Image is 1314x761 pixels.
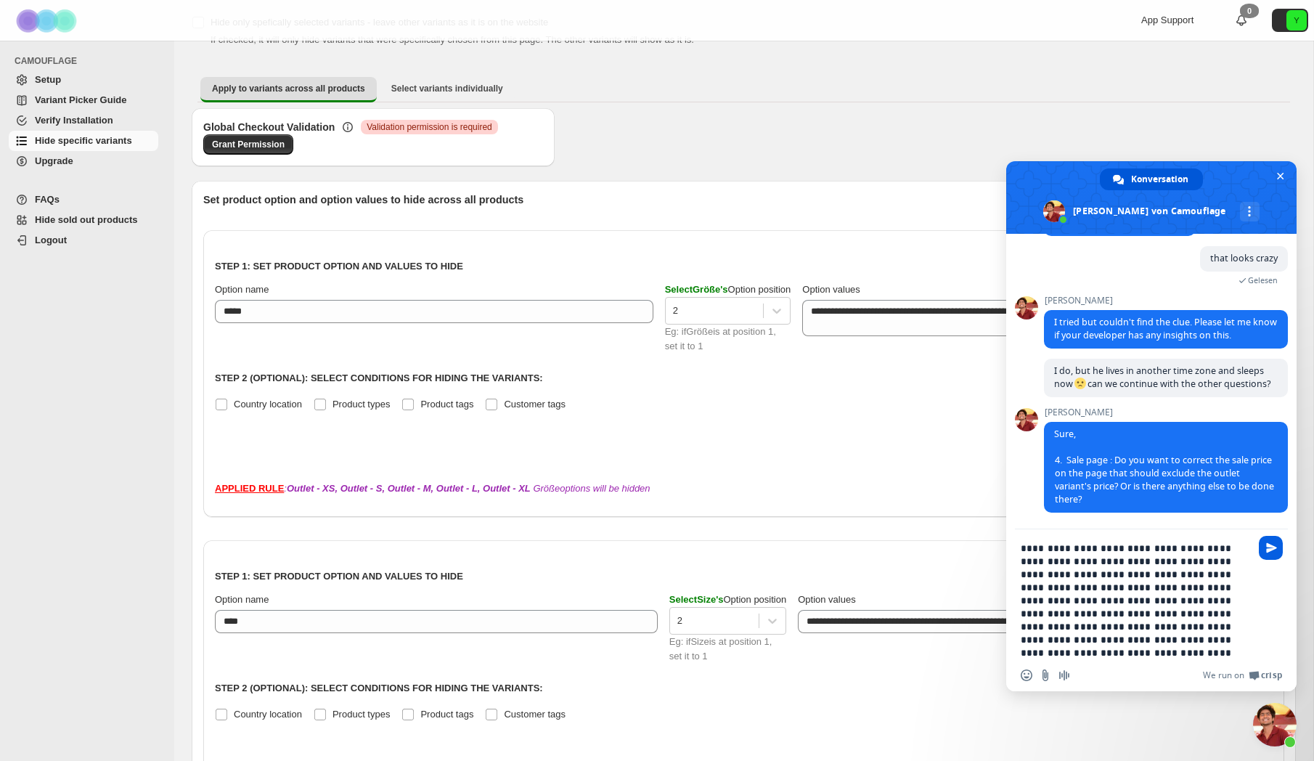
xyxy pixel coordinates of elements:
[1261,670,1282,681] span: Crisp
[1058,670,1070,681] span: Audionachricht aufzeichnen
[380,77,515,100] button: Select variants individually
[1044,407,1288,418] span: [PERSON_NAME]
[391,83,503,94] span: Select variants individually
[1040,670,1051,681] span: Datei senden
[1203,670,1282,681] a: We run onCrisp
[234,709,302,720] span: Country location
[332,709,391,720] span: Product types
[215,681,1273,696] p: Step 2 (Optional): Select conditions for hiding the variants:
[9,90,158,110] a: Variant Picker Guide
[234,399,302,410] span: Country location
[9,230,158,251] a: Logout
[35,74,61,85] span: Setup
[1240,4,1259,18] div: 0
[1253,703,1297,746] div: Chat schließen
[1044,296,1288,306] span: [PERSON_NAME]
[1021,542,1250,659] textarea: Verfassen Sie Ihre Nachricht…
[35,135,132,146] span: Hide specific variants
[15,55,164,67] span: CAMOUFLAGE
[1294,16,1299,25] text: Y
[212,83,365,94] span: Apply to variants across all products
[420,709,473,720] span: Product tags
[200,77,377,102] button: Apply to variants across all products
[215,569,1273,584] p: Step 1: Set product option and values to hide
[215,284,269,295] span: Option name
[669,635,786,664] div: Eg: if Size is at position 1, set it to 1
[367,121,492,133] span: Validation permission is required
[1131,168,1188,190] span: Konversation
[802,284,860,295] span: Option values
[1240,202,1260,221] div: Mehr Kanäle
[9,190,158,210] a: FAQs
[12,1,84,41] img: Camouflage
[665,325,791,354] div: Eg: if Größe is at position 1, set it to 1
[1054,428,1278,505] span: Sure,
[215,259,1273,274] p: Step 1: Set product option and values to hide
[215,481,1273,496] div: : Größe options will be hidden
[1054,365,1270,390] span: I do, but he lives in another time zone and sleeps now can we continue with the other questions?
[35,235,67,245] span: Logout
[9,131,158,151] a: Hide specific variants
[420,399,473,410] span: Product tags
[203,120,335,134] h3: Global Checkout Validation
[1203,670,1244,681] span: We run on
[669,594,724,605] span: Select Size 's
[9,210,158,230] a: Hide sold out products
[1272,9,1308,32] button: Avatar with initials Y
[9,151,158,171] a: Upgrade
[504,399,566,410] span: Customer tags
[665,284,728,295] span: Select Größe 's
[1054,316,1277,341] span: I tried but couldn't find the clue. Please let me know if your developer has any insights on this.
[504,709,566,720] span: Customer tags
[35,155,73,166] span: Upgrade
[215,483,284,494] strong: APPLIED RULE
[665,284,791,295] span: Option position
[35,214,138,225] span: Hide sold out products
[1210,252,1278,264] span: that looks crazy
[203,192,1284,207] p: Set product option and option values to hide across all products
[1234,13,1249,28] a: 0
[1021,670,1032,681] span: Einen Emoji einfügen
[215,371,1273,386] p: Step 2 (Optional): Select conditions for hiding the variants:
[1248,275,1278,285] span: Gelesen
[35,115,113,126] span: Verify Installation
[1259,536,1283,560] span: Senden Sie
[332,399,391,410] span: Product types
[212,139,285,150] span: Grant Permission
[35,194,60,205] span: FAQs
[1141,15,1193,25] span: App Support
[215,594,269,605] span: Option name
[1100,168,1203,190] div: Konversation
[9,70,158,90] a: Setup
[669,594,786,605] span: Option position
[1273,168,1288,184] span: Chat schließen
[1286,10,1307,30] span: Avatar with initials Y
[798,594,856,605] span: Option values
[9,110,158,131] a: Verify Installation
[203,134,293,155] a: Grant Permission
[35,94,126,105] span: Variant Picker Guide
[287,483,531,494] b: Outlet - XS, Outlet - S, Outlet - M, Outlet - L, Outlet - XL
[1055,454,1277,506] span: Sale page : Do you want to correct the sale price on the page that should exclude the outlet vari...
